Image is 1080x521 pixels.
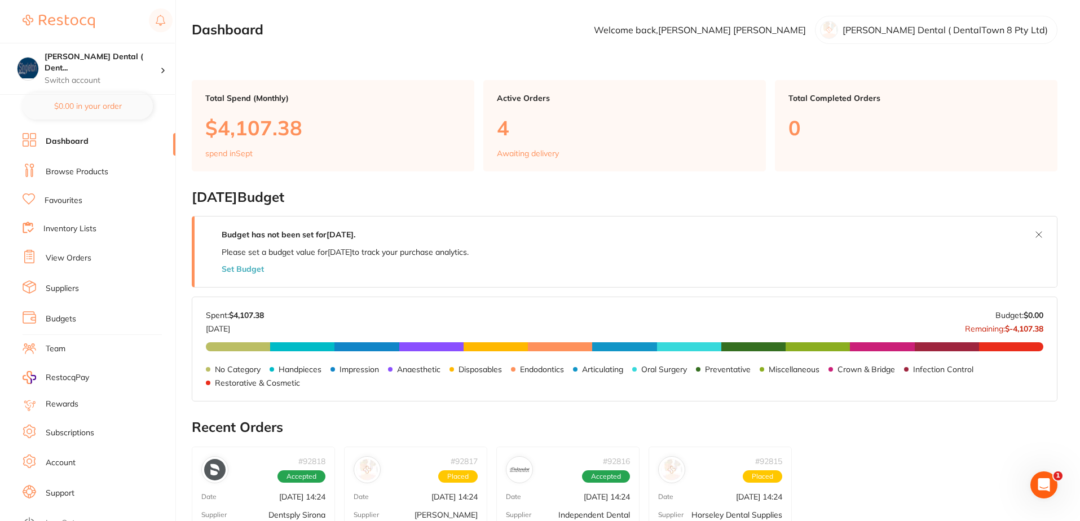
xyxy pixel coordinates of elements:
[23,371,89,384] a: RestocqPay
[222,264,264,273] button: Set Budget
[775,80,1057,171] a: Total Completed Orders0
[204,459,226,480] img: Dentsply Sirona
[23,92,153,120] button: $0.00 in your order
[354,493,369,501] p: Date
[277,470,325,483] span: Accepted
[995,311,1043,320] p: Budget:
[201,493,217,501] p: Date
[431,492,478,501] p: [DATE] 14:24
[459,365,502,374] p: Disposables
[46,283,79,294] a: Suppliers
[1024,310,1043,320] strong: $0.00
[1053,471,1063,480] span: 1
[43,223,96,235] a: Inventory Lists
[192,189,1057,205] h2: [DATE] Budget
[415,510,478,519] p: [PERSON_NAME]
[46,457,76,469] a: Account
[658,493,673,501] p: Date
[497,149,559,158] p: Awaiting delivery
[206,311,264,320] p: Spent:
[506,493,521,501] p: Date
[438,470,478,483] span: Placed
[215,365,261,374] p: No Category
[45,51,160,73] h4: Singleton Dental ( DentalTown 8 Pty Ltd)
[279,365,321,374] p: Handpieces
[497,94,752,103] p: Active Orders
[222,248,469,257] p: Please set a budget value for [DATE] to track your purchase analytics.
[23,8,95,34] a: Restocq Logo
[45,195,82,206] a: Favourites
[229,310,264,320] strong: $4,107.38
[23,371,36,384] img: RestocqPay
[558,510,630,519] p: Independent Dental
[46,136,89,147] a: Dashboard
[215,378,300,387] p: Restorative & Cosmetic
[340,365,379,374] p: Impression
[788,116,1044,139] p: 0
[843,25,1048,35] p: [PERSON_NAME] Dental ( DentalTown 8 Pty Ltd)
[46,343,65,355] a: Team
[736,492,782,501] p: [DATE] 14:24
[205,116,461,139] p: $4,107.38
[509,459,530,480] img: Independent Dental
[298,457,325,466] p: # 92818
[205,94,461,103] p: Total Spend (Monthly)
[192,420,1057,435] h2: Recent Orders
[705,365,751,374] p: Preventative
[506,511,531,519] p: Supplier
[192,22,263,38] h2: Dashboard
[46,488,74,499] a: Support
[222,229,355,240] strong: Budget has not been set for [DATE] .
[582,470,630,483] span: Accepted
[769,365,819,374] p: Miscellaneous
[46,372,89,383] span: RestocqPay
[658,511,684,519] p: Supplier
[46,314,76,325] a: Budgets
[17,58,38,78] img: Singleton Dental ( DentalTown 8 Pty Ltd)
[1005,324,1043,334] strong: $-4,107.38
[965,320,1043,333] p: Remaining:
[582,365,623,374] p: Articulating
[451,457,478,466] p: # 92817
[743,470,782,483] span: Placed
[788,94,1044,103] p: Total Completed Orders
[594,25,806,35] p: Welcome back, [PERSON_NAME] [PERSON_NAME]
[837,365,895,374] p: Crown & Bridge
[913,365,973,374] p: Infection Control
[192,80,474,171] a: Total Spend (Monthly)$4,107.38spend inSept
[279,492,325,501] p: [DATE] 14:24
[45,75,160,86] p: Switch account
[584,492,630,501] p: [DATE] 14:24
[520,365,564,374] p: Endodontics
[46,427,94,439] a: Subscriptions
[46,253,91,264] a: View Orders
[46,399,78,410] a: Rewards
[641,365,687,374] p: Oral Surgery
[356,459,378,480] img: Henry Schein Halas
[1030,471,1057,498] iframe: Intercom live chat
[268,510,325,519] p: Dentsply Sirona
[603,457,630,466] p: # 92816
[205,149,253,158] p: spend in Sept
[691,510,782,519] p: Horseley Dental Supplies
[497,116,752,139] p: 4
[23,15,95,28] img: Restocq Logo
[661,459,682,480] img: Horseley Dental Supplies
[354,511,379,519] p: Supplier
[201,511,227,519] p: Supplier
[206,320,264,333] p: [DATE]
[483,80,766,171] a: Active Orders4Awaiting delivery
[755,457,782,466] p: # 92815
[46,166,108,178] a: Browse Products
[397,365,440,374] p: Anaesthetic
